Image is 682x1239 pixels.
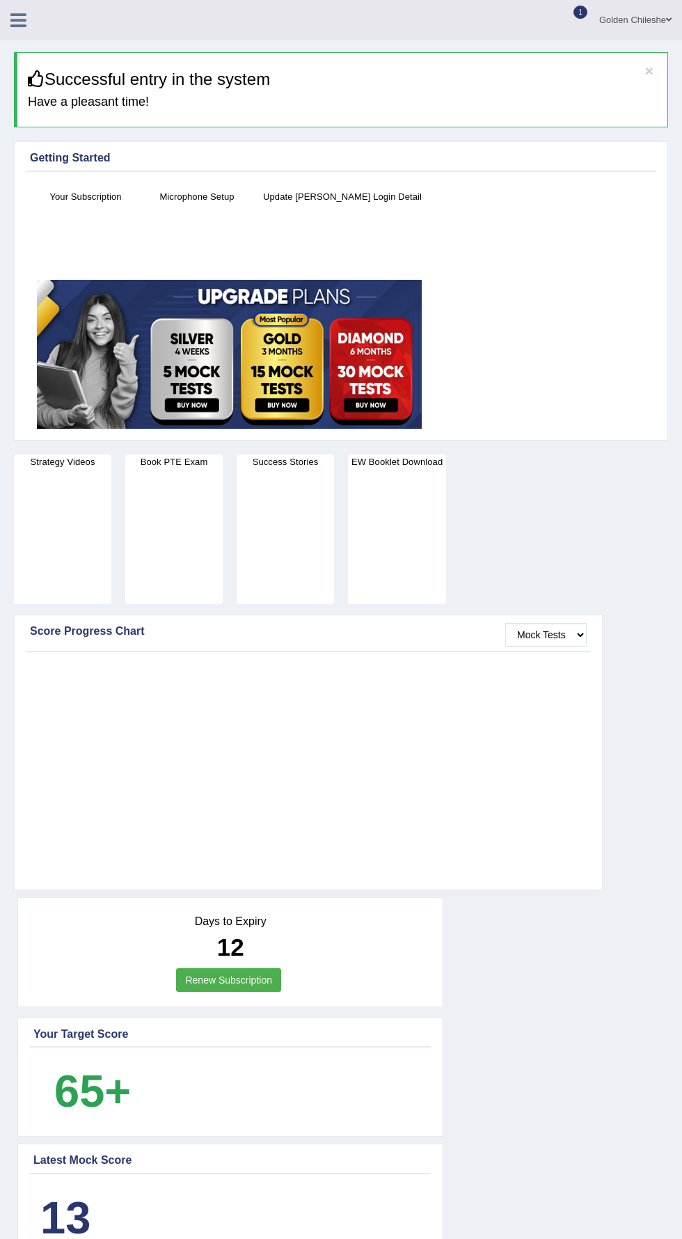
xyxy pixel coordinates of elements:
[30,623,587,640] div: Score Progress Chart
[37,189,134,204] h4: Your Subscription
[28,95,657,109] h4: Have a pleasant time!
[348,455,446,469] h4: EW Booklet Download
[37,280,422,429] img: small5.jpg
[125,455,223,469] h4: Book PTE Exam
[30,150,652,166] div: Getting Started
[33,915,427,928] h4: Days to Expiry
[645,63,653,78] button: ×
[573,6,587,19] span: 1
[148,189,246,204] h4: Microphone Setup
[14,455,111,469] h4: Strategy Videos
[217,933,244,961] b: 12
[176,968,281,992] a: Renew Subscription
[54,1066,131,1116] b: 65+
[33,1026,427,1043] div: Your Target Score
[33,1152,427,1169] div: Latest Mock Score
[237,455,334,469] h4: Success Stories
[28,70,657,88] h3: Successful entry in the system
[260,189,425,204] h4: Update [PERSON_NAME] Login Detail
